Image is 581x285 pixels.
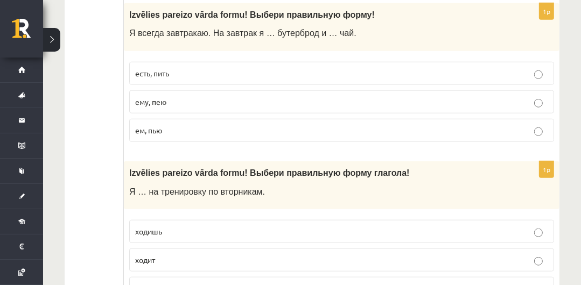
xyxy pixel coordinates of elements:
input: ходишь [534,229,543,237]
p: 1p [539,3,554,20]
span: ! [372,10,375,19]
span: Я всегда завтракаю. На завтрак я … бутерброд и … чай. [129,28,356,38]
span: ему, пею [135,97,166,106]
span: ем, пью [135,125,162,135]
span: Izvēlies pareizo vārda formu! Выбери правильную форму [129,10,372,19]
span: ходишь [135,226,162,236]
span: Я … на тренировку по вторникам. [129,187,265,196]
span: ходит [135,255,155,265]
input: ходит [534,257,543,266]
input: есть, пить [534,70,543,79]
input: ему, пею [534,99,543,108]
a: Rīgas 1. Tālmācības vidusskola [12,19,43,46]
span: Izvēlies pareizo vārda formu! Выбери правильную форму глагола! [129,168,409,177]
span: есть, пить [135,68,169,78]
input: ем, пью [534,127,543,136]
p: 1p [539,161,554,178]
